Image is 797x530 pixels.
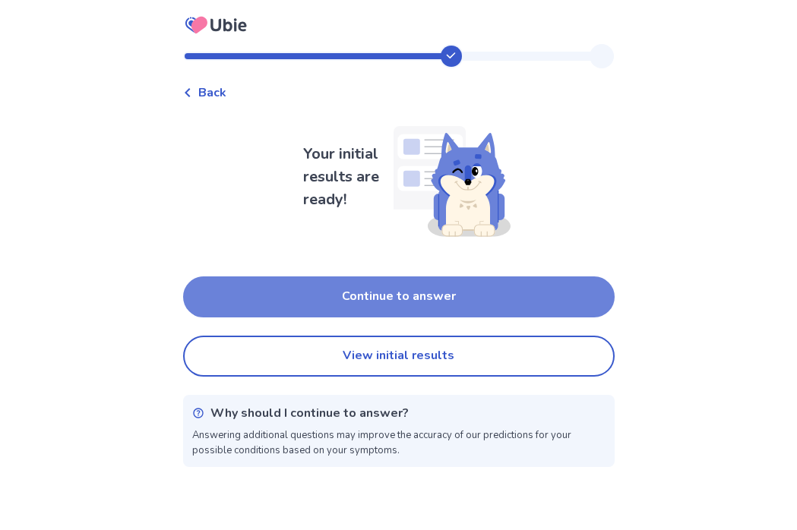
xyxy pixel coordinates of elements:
p: Your initial results are ready! [303,143,387,211]
span: Back [198,84,226,102]
p: Answering additional questions may improve the accuracy of our predictions for your possible cond... [192,428,606,458]
p: Why should I continue to answer? [210,404,409,422]
img: Shiba [387,114,511,240]
button: View initial results [183,336,615,377]
button: Continue to answer [183,276,615,317]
